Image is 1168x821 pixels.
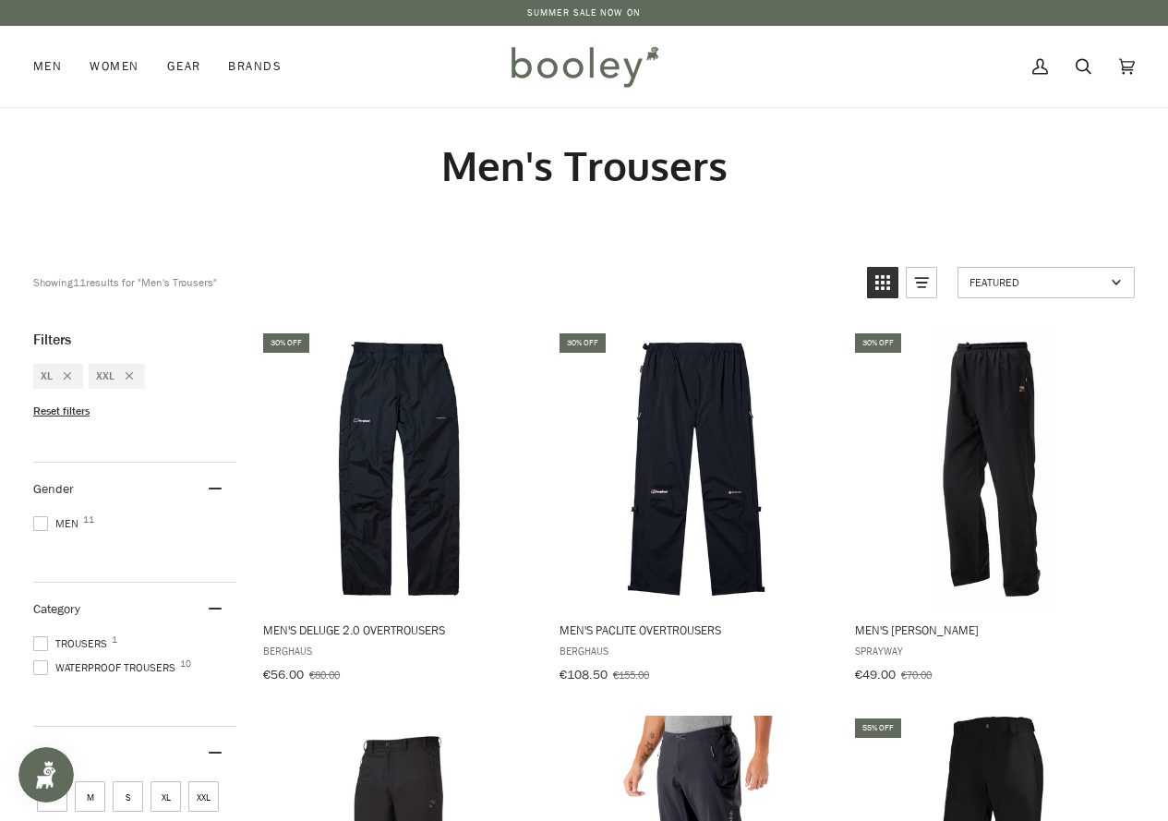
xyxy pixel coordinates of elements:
span: Brands [228,57,282,76]
div: Remove filter: XL [53,368,71,384]
a: Men's Paclite Overtrousers [557,331,835,689]
img: Booley [503,40,665,93]
img: Berghaus Men's Deluge 2.0 Overtrousers - Booley Galway [261,331,538,608]
a: Men's Santiago Rainpant [852,331,1130,689]
span: Gear [167,57,201,76]
span: €155.00 [613,667,649,682]
h1: Men's Trousers [33,140,1135,191]
iframe: Button to open loyalty program pop-up [18,747,74,803]
img: Sprayway Men's Santiago Rainpant Black - Booley Galway [853,331,1130,608]
span: €108.50 [560,666,608,683]
span: Size: S [113,781,143,812]
span: XXL [96,368,114,384]
span: Trousers [33,635,113,652]
div: 30% off [855,333,901,353]
span: Men's Deluge 2.0 Overtrousers [263,622,536,638]
span: Size: XXL [188,781,219,812]
span: Women [90,57,138,76]
span: €70.00 [901,667,932,682]
span: Men [33,57,62,76]
span: €80.00 [309,667,340,682]
span: Featured [969,274,1105,290]
li: Reset filters [33,404,236,419]
a: Women [76,26,152,107]
span: Men's Paclite Overtrousers [560,622,832,638]
a: Sort options [957,267,1135,298]
div: 55% off [855,718,901,738]
b: 11 [73,274,86,290]
span: Reset filters [33,404,90,419]
span: €49.00 [855,666,896,683]
span: Berghaus [560,643,832,658]
div: 30% off [263,333,309,353]
span: 11 [83,515,94,525]
img: Berghaus Men's Paclite Overtrousers - Booley Galway [558,331,835,608]
a: View list mode [906,267,937,298]
span: Category [33,600,80,618]
span: Waterproof Trousers [33,659,181,676]
a: Gear [153,26,215,107]
a: Men's Deluge 2.0 Overtrousers [260,331,538,689]
a: View grid mode [867,267,898,298]
span: Size [33,744,55,762]
a: SUMMER SALE NOW ON [527,6,641,19]
div: Showing results for "Men's Trousers" [33,267,217,298]
a: Men [33,26,76,107]
span: Size: XL [151,781,181,812]
span: Gender [33,480,74,498]
span: Sprayway [855,643,1127,658]
span: XL [41,368,53,384]
span: Men [33,515,84,532]
span: 10 [180,659,191,669]
span: Size: M [75,781,105,812]
span: Filters [33,331,71,349]
span: 1 [112,635,117,645]
span: Berghaus [263,643,536,658]
div: Remove filter: XXL [114,368,133,384]
a: Brands [214,26,295,107]
span: €56.00 [263,666,304,683]
div: 30% off [560,333,606,353]
span: Men's [PERSON_NAME] [855,622,1127,638]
